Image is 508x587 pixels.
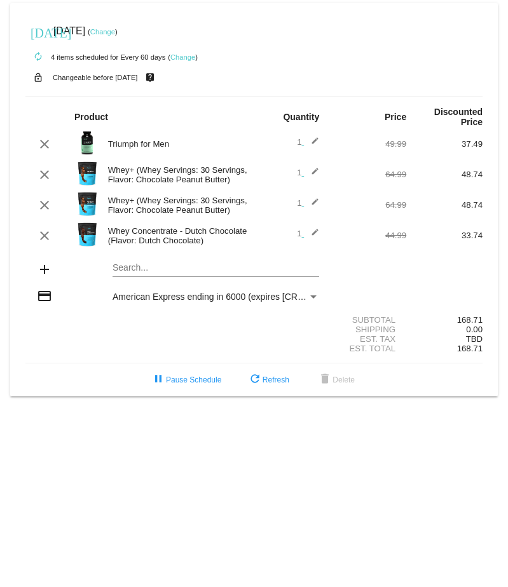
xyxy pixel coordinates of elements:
[330,344,406,353] div: Est. Total
[317,372,333,388] mat-icon: delete
[297,137,319,147] span: 1
[304,167,319,182] mat-icon: edit
[330,139,406,149] div: 49.99
[406,315,483,325] div: 168.71
[317,375,355,384] span: Delete
[406,170,483,179] div: 48.74
[304,228,319,243] mat-icon: edit
[304,137,319,152] mat-icon: edit
[74,222,100,247] img: Image-1-Whey-Concentrate-Chocolate.png
[151,372,166,388] mat-icon: pause
[297,229,319,238] span: 1
[330,170,406,179] div: 64.99
[113,292,319,302] mat-select: Payment Method
[406,200,483,210] div: 48.74
[37,262,52,277] mat-icon: add
[113,292,381,302] span: American Express ending in 6000 (expires [CREDIT_CARD_DATA])
[141,368,231,391] button: Pause Schedule
[330,231,406,240] div: 44.99
[466,334,483,344] span: TBD
[74,161,100,186] img: Image-1-Carousel-Whey-2lb-CPB-1000x1000-NEWEST.png
[37,288,52,304] mat-icon: credit_card
[304,198,319,213] mat-icon: edit
[466,325,483,334] span: 0.00
[102,165,254,184] div: Whey+ (Whey Servings: 30 Servings, Flavor: Chocolate Peanut Butter)
[237,368,299,391] button: Refresh
[170,53,195,61] a: Change
[330,315,406,325] div: Subtotal
[385,112,406,122] strong: Price
[37,198,52,213] mat-icon: clear
[330,334,406,344] div: Est. Tax
[31,24,46,39] mat-icon: [DATE]
[457,344,483,353] span: 168.71
[37,228,52,243] mat-icon: clear
[88,28,118,36] small: ( )
[168,53,198,61] small: ( )
[283,112,319,122] strong: Quantity
[406,231,483,240] div: 33.74
[330,200,406,210] div: 64.99
[74,191,100,217] img: Image-1-Carousel-Whey-2lb-CPB-1000x1000-NEWEST.png
[142,69,158,86] mat-icon: live_help
[74,130,100,156] img: Image-1-Triumph_carousel-front-transp.png
[25,53,165,61] small: 4 items scheduled for Every 60 days
[434,107,483,127] strong: Discounted Price
[31,50,46,65] mat-icon: autorenew
[102,139,254,149] div: Triumph for Men
[307,368,365,391] button: Delete
[74,112,108,122] strong: Product
[297,198,319,208] span: 1
[151,375,221,384] span: Pause Schedule
[247,375,289,384] span: Refresh
[406,139,483,149] div: 37.49
[37,137,52,152] mat-icon: clear
[31,69,46,86] mat-icon: lock_open
[90,28,115,36] a: Change
[102,196,254,215] div: Whey+ (Whey Servings: 30 Servings, Flavor: Chocolate Peanut Butter)
[113,263,319,273] input: Search...
[37,167,52,182] mat-icon: clear
[53,74,138,81] small: Changeable before [DATE]
[247,372,263,388] mat-icon: refresh
[330,325,406,334] div: Shipping
[297,168,319,177] span: 1
[102,226,254,245] div: Whey Concentrate - Dutch Chocolate (Flavor: Dutch Chocolate)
